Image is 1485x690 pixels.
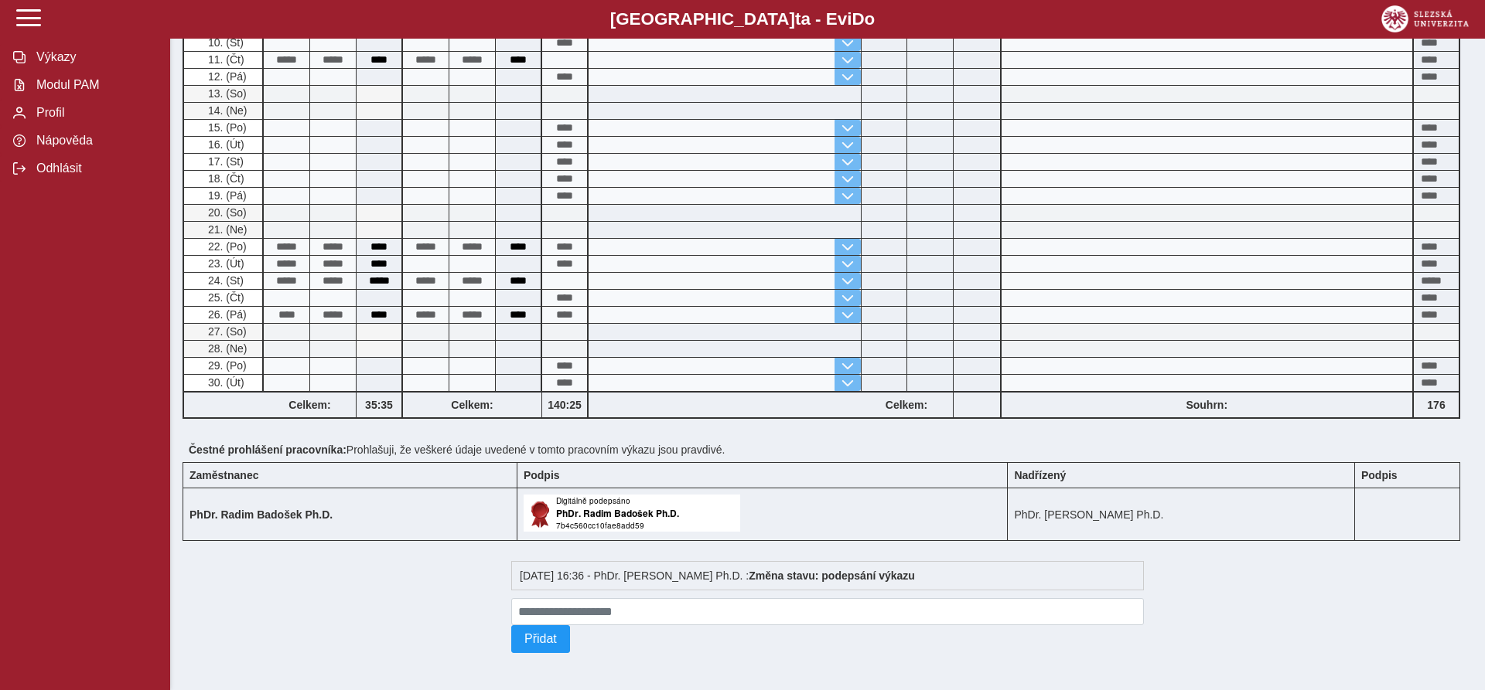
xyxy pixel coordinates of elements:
span: 14. (Ne) [205,104,247,117]
b: 176 [1414,399,1459,411]
b: 35:35 [357,399,401,411]
span: 16. (Út) [205,138,244,151]
b: [GEOGRAPHIC_DATA] a - Evi [46,9,1439,29]
span: 11. (Čt) [205,53,244,66]
div: Prohlašuji, že veškeré údaje uvedené v tomto pracovním výkazu jsou pravdivé. [183,437,1473,462]
div: [DATE] 16:36 - PhDr. [PERSON_NAME] Ph.D. : [511,561,1144,590]
span: Výkazy [32,50,157,64]
b: Podpis [524,469,560,481]
span: 19. (Pá) [205,189,247,202]
b: Nadřízený [1014,469,1066,481]
b: Zaměstnanec [189,469,258,481]
span: 12. (Pá) [205,70,247,83]
span: 15. (Po) [205,121,247,134]
b: 140:25 [542,399,587,411]
b: Celkem: [264,399,356,411]
span: Nápověda [32,134,157,148]
span: 29. (Po) [205,359,247,372]
b: Souhrn: [1186,399,1227,411]
span: 27. (So) [205,325,247,338]
b: Podpis [1361,469,1398,481]
b: Celkem: [403,399,541,411]
span: 28. (Ne) [205,342,247,355]
span: 13. (So) [205,87,247,100]
span: 25. (Čt) [205,291,244,304]
span: 24. (St) [205,274,244,287]
span: Profil [32,106,157,120]
span: D [852,9,864,29]
span: o [865,9,876,29]
span: 10. (St) [205,36,244,49]
b: Čestné prohlášení pracovníka: [189,444,346,456]
span: Modul PAM [32,78,157,92]
span: 21. (Ne) [205,223,247,236]
span: 18. (Čt) [205,172,244,185]
b: PhDr. Radim Badošek Ph.D. [189,508,333,521]
img: Digitálně podepsáno uživatelem [524,495,740,532]
img: logo_web_su.png [1381,5,1469,32]
span: 22. (Po) [205,240,247,253]
button: Přidat [511,625,570,653]
b: Celkem: [861,399,953,411]
span: t [795,9,801,29]
b: Změna stavu: podepsání výkazu [749,569,915,582]
td: PhDr. [PERSON_NAME] Ph.D. [1008,488,1355,541]
span: 23. (Út) [205,257,244,270]
span: Odhlásit [32,161,157,175]
span: Přidat [524,632,557,646]
span: 17. (St) [205,155,244,168]
span: 26. (Pá) [205,308,247,321]
span: 30. (Út) [205,376,244,389]
span: 20. (So) [205,206,247,219]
